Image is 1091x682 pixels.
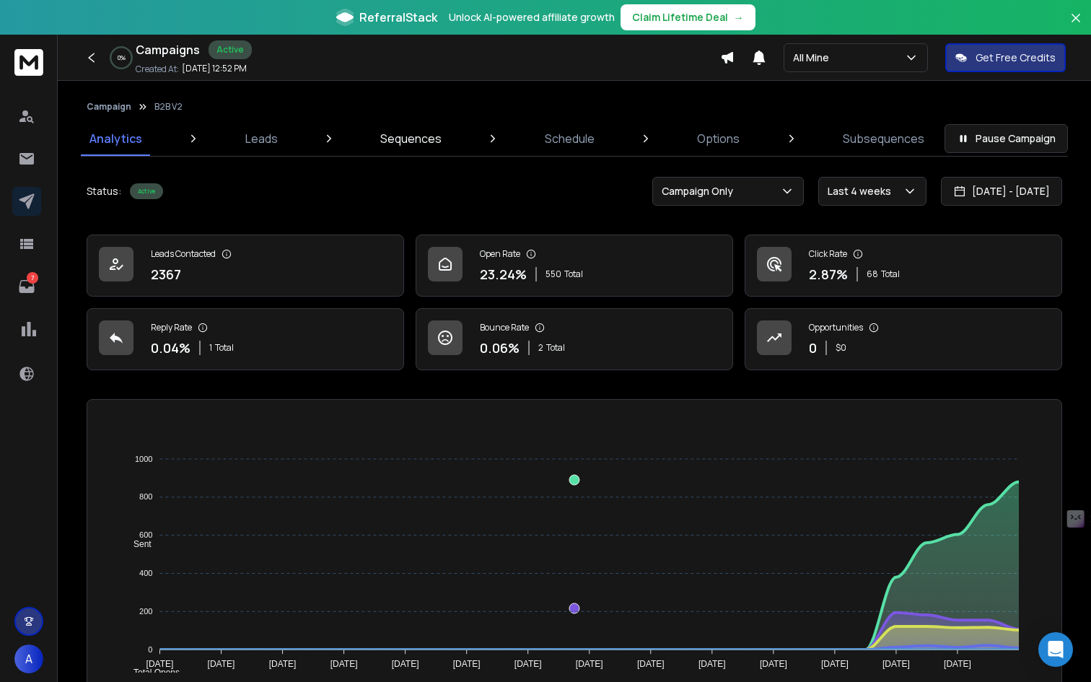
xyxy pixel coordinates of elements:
[151,322,192,333] p: Reply Rate
[480,338,520,358] p: 0.06 %
[151,338,190,358] p: 0.04 %
[123,668,180,678] span: Total Opens
[139,569,152,577] tspan: 400
[945,43,1066,72] button: Get Free Credits
[809,338,817,358] p: 0
[834,121,933,156] a: Subsequences
[662,184,739,198] p: Campaign Only
[269,659,297,669] tspan: [DATE]
[688,121,748,156] a: Options
[123,539,152,549] span: Sent
[89,130,142,147] p: Analytics
[514,659,542,669] tspan: [DATE]
[867,268,878,280] span: 68
[87,184,121,198] p: Status:
[135,455,152,463] tspan: 1000
[545,130,595,147] p: Schedule
[480,264,527,284] p: 23.24 %
[139,493,152,502] tspan: 800
[809,264,848,284] p: 2.87 %
[976,51,1056,65] p: Get Free Credits
[809,248,847,260] p: Click Rate
[941,177,1062,206] button: [DATE] - [DATE]
[12,272,41,301] a: 7
[151,264,181,284] p: 2367
[136,41,200,58] h1: Campaigns
[87,235,404,297] a: Leads Contacted2367
[392,659,419,669] tspan: [DATE]
[416,235,733,297] a: Open Rate23.24%550Total
[821,659,849,669] tspan: [DATE]
[538,342,543,354] span: 2
[416,308,733,370] a: Bounce Rate0.06%2Total
[576,659,603,669] tspan: [DATE]
[621,4,755,30] button: Claim Lifetime Deal→
[480,322,529,333] p: Bounce Rate
[760,659,787,669] tspan: [DATE]
[882,659,910,669] tspan: [DATE]
[698,659,726,669] tspan: [DATE]
[836,342,846,354] p: $ 0
[154,101,183,113] p: B2B V2
[139,607,152,616] tspan: 200
[745,308,1062,370] a: Opportunities0$0
[637,659,665,669] tspan: [DATE]
[546,342,565,354] span: Total
[146,659,174,669] tspan: [DATE]
[734,10,744,25] span: →
[793,51,835,65] p: All Mine
[27,272,38,284] p: 7
[843,130,924,147] p: Subsequences
[1066,9,1085,43] button: Close banner
[564,268,583,280] span: Total
[208,659,235,669] tspan: [DATE]
[944,659,971,669] tspan: [DATE]
[380,130,442,147] p: Sequences
[697,130,740,147] p: Options
[136,64,179,75] p: Created At:
[14,644,43,673] button: A
[828,184,897,198] p: Last 4 weeks
[87,308,404,370] a: Reply Rate0.04%1Total
[1038,632,1073,667] div: Open Intercom Messenger
[151,248,216,260] p: Leads Contacted
[453,659,481,669] tspan: [DATE]
[881,268,900,280] span: Total
[209,40,252,59] div: Active
[536,121,603,156] a: Schedule
[449,10,615,25] p: Unlock AI-powered affiliate growth
[139,530,152,539] tspan: 600
[372,121,450,156] a: Sequences
[809,322,863,333] p: Opportunities
[480,248,520,260] p: Open Rate
[182,63,247,74] p: [DATE] 12:52 PM
[330,659,358,669] tspan: [DATE]
[209,342,212,354] span: 1
[745,235,1062,297] a: Click Rate2.87%68Total
[81,121,151,156] a: Analytics
[118,53,126,62] p: 0 %
[130,183,163,199] div: Active
[545,268,561,280] span: 550
[945,124,1068,153] button: Pause Campaign
[148,645,152,654] tspan: 0
[87,101,131,113] button: Campaign
[237,121,286,156] a: Leads
[359,9,437,26] span: ReferralStack
[245,130,278,147] p: Leads
[215,342,234,354] span: Total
